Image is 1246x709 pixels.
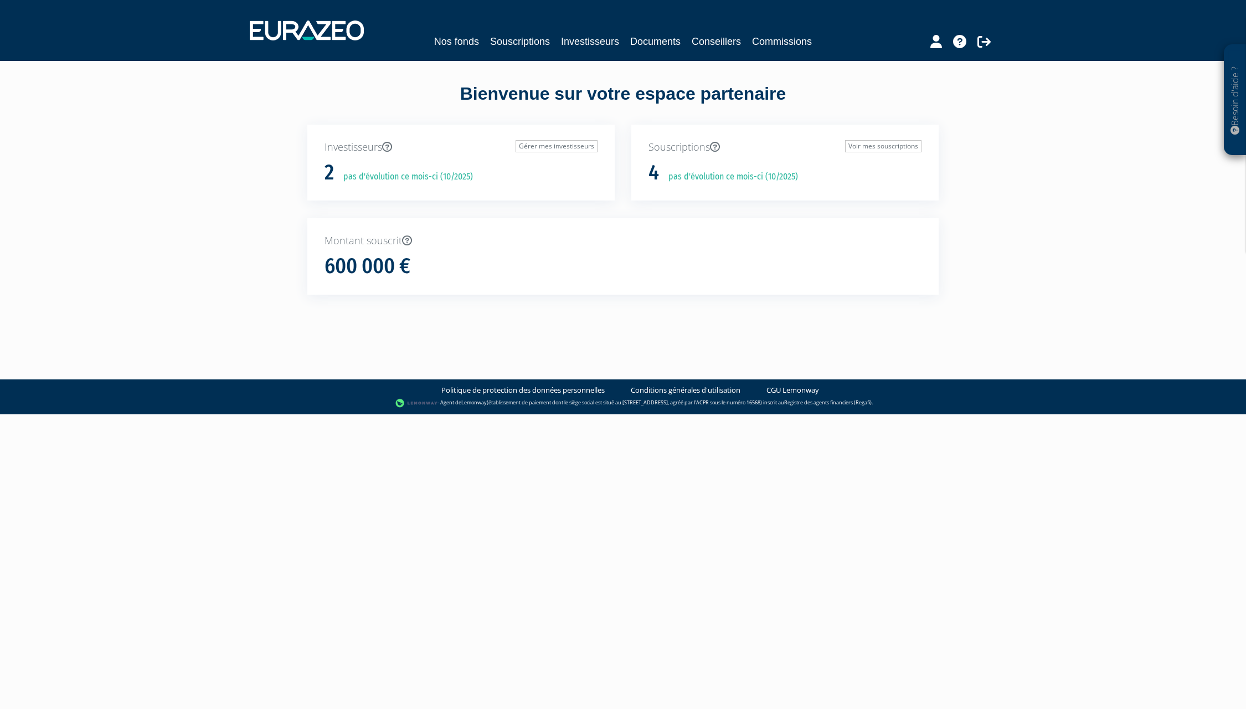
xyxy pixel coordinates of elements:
[461,399,487,406] a: Lemonway
[325,140,598,155] p: Investisseurs
[561,34,619,49] a: Investisseurs
[630,34,681,49] a: Documents
[661,171,798,183] p: pas d'évolution ce mois-ci (10/2025)
[784,399,872,406] a: Registre des agents financiers (Regafi)
[845,140,921,152] a: Voir mes souscriptions
[1229,50,1242,150] p: Besoin d'aide ?
[395,398,438,409] img: logo-lemonway.png
[250,20,364,40] img: 1732889491-logotype_eurazeo_blanc_rvb.png
[325,255,410,278] h1: 600 000 €
[490,34,550,49] a: Souscriptions
[325,234,921,248] p: Montant souscrit
[336,171,473,183] p: pas d'évolution ce mois-ci (10/2025)
[516,140,598,152] a: Gérer mes investisseurs
[631,385,740,395] a: Conditions générales d'utilisation
[434,34,479,49] a: Nos fonds
[752,34,812,49] a: Commissions
[766,385,819,395] a: CGU Lemonway
[648,140,921,155] p: Souscriptions
[648,161,659,184] h1: 4
[692,34,741,49] a: Conseillers
[325,161,334,184] h1: 2
[299,81,947,125] div: Bienvenue sur votre espace partenaire
[441,385,605,395] a: Politique de protection des données personnelles
[11,398,1235,409] div: - Agent de (établissement de paiement dont le siège social est situé au [STREET_ADDRESS], agréé p...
